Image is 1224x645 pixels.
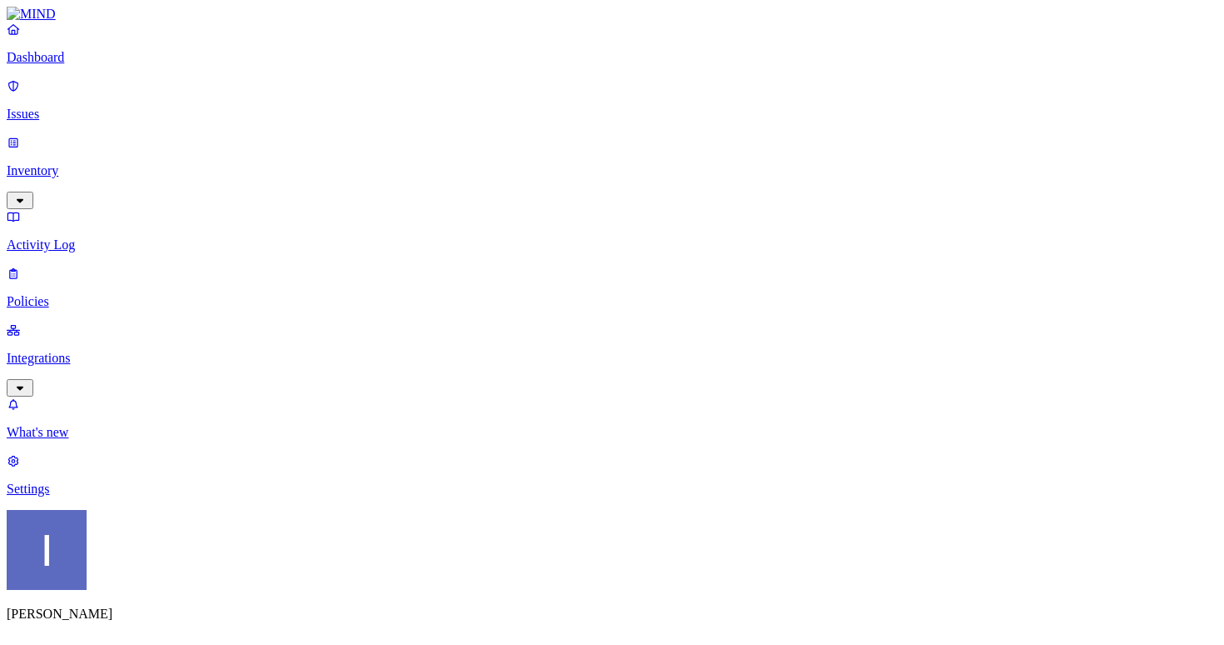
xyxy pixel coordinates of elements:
[7,266,1217,309] a: Policies
[7,107,1217,122] p: Issues
[7,78,1217,122] a: Issues
[7,50,1217,65] p: Dashboard
[7,482,1217,497] p: Settings
[7,22,1217,65] a: Dashboard
[7,135,1217,207] a: Inventory
[7,163,1217,178] p: Inventory
[7,510,87,590] img: Itai Schwartz
[7,322,1217,394] a: Integrations
[7,425,1217,440] p: What's new
[7,237,1217,252] p: Activity Log
[7,294,1217,309] p: Policies
[7,607,1217,622] p: [PERSON_NAME]
[7,7,56,22] img: MIND
[7,209,1217,252] a: Activity Log
[7,351,1217,366] p: Integrations
[7,453,1217,497] a: Settings
[7,7,1217,22] a: MIND
[7,397,1217,440] a: What's new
